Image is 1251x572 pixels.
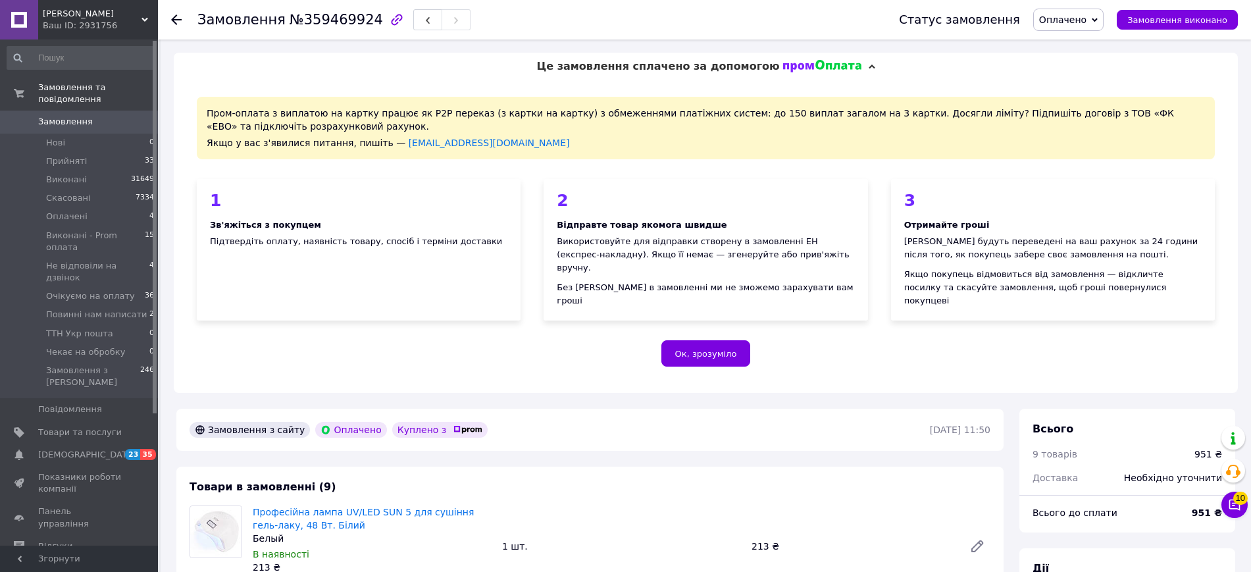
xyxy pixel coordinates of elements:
span: Це замовлення сплачено за допомогою [536,60,779,72]
div: Якщо покупець відмовиться від замовлення — відкличте посилку та скасуйте замовлення, щоб гроші по... [904,268,1202,307]
span: Скасовані [46,192,91,204]
time: [DATE] 11:50 [930,425,990,435]
span: Повідомлення [38,403,102,415]
span: ТТН Укр пошта [46,328,113,340]
a: [EMAIL_ADDRESS][DOMAIN_NAME] [409,138,570,148]
div: Оплачено [315,422,386,438]
div: Підтвердіть оплату, наявність товару, спосіб і терміни доставки [210,235,507,248]
div: [PERSON_NAME] будуть переведені на ваш рахунок за 24 години після того, як покупець забере своє з... [904,235,1202,261]
input: Пошук [7,46,155,70]
span: 246 [140,365,154,388]
span: 31649 [131,174,154,186]
b: Зв'яжіться з покупцем [210,220,321,230]
span: Оплачено [1039,14,1086,25]
span: [DEMOGRAPHIC_DATA] [38,449,136,461]
div: Куплено з [392,422,488,438]
span: Замовлення виконано [1127,15,1227,25]
span: Виконані [46,174,87,186]
span: 0 [149,346,154,358]
span: Нові [46,137,65,149]
div: Необхідно уточнити [1116,463,1230,492]
span: Панель управління [38,506,122,529]
a: Професійна лампа UV/LED SUN 5 для сушіння гель-лаку, 48 Вт. Білий [253,507,474,531]
div: 1 [210,192,507,209]
div: Статус замовлення [899,13,1020,26]
span: Всього до сплати [1033,507,1117,518]
span: 36 [145,290,154,302]
span: 35 [140,449,155,460]
div: Без [PERSON_NAME] в замовленні ми не зможемо зарахувати вам гроші [557,281,854,307]
div: 3 [904,192,1202,209]
span: Замовлення та повідомлення [38,82,158,105]
span: В наявності [253,549,309,559]
span: Товари в замовленні (9) [190,481,336,493]
span: Відгуки [38,540,72,552]
span: 23 [125,449,140,460]
div: 213 ₴ [746,537,959,556]
span: Не відповіли на дзвінок [46,260,149,284]
span: 2 [149,309,154,321]
span: Прийняті [46,155,87,167]
img: Професійна лампа UV/LED SUN 5 для сушіння гель-лаку, 48 Вт. Білий [190,506,242,558]
span: Очікуємо на оплату [46,290,135,302]
span: Знайди Дешевше [43,8,141,20]
span: Оплачені [46,211,88,222]
span: №359469924 [290,12,383,28]
span: 9 товарів [1033,449,1077,459]
span: Повинні нам написати [46,309,147,321]
button: Чат з покупцем10 [1221,492,1248,518]
b: 951 ₴ [1192,507,1222,518]
span: 15 [145,230,154,253]
span: 7334 [136,192,154,204]
span: Показники роботи компанії [38,471,122,495]
div: Якщо у вас з'явилися питання, пишіть — [207,136,1205,149]
b: Отримайте гроші [904,220,990,230]
div: Використовуйте для відправки створену в замовленні ЕН (експрес-накладну). Якщо її немає — згенеру... [557,235,854,274]
div: 951 ₴ [1194,448,1222,461]
div: Пром-оплата з виплатою на картку працює як P2P переказ (з картки на картку) з обмеженнями платіжн... [197,97,1215,159]
div: 1 шт. [497,537,746,556]
span: 33 [145,155,154,167]
div: 2 [557,192,854,209]
a: Редагувати [964,533,990,559]
button: Замовлення виконано [1117,10,1238,30]
span: Виконані - Prom оплата [46,230,145,253]
div: Повернутися назад [171,13,182,26]
span: Ок, зрозуміло [675,349,737,359]
span: Товари та послуги [38,427,122,438]
button: Ок, зрозуміло [661,340,751,367]
span: 4 [149,260,154,284]
span: Замовлення з [PERSON_NAME] [46,365,140,388]
span: Замовлення [38,116,93,128]
span: 0 [149,137,154,149]
span: Замовлення [197,12,286,28]
span: Чекає на обробку [46,346,125,358]
span: 10 [1233,492,1248,505]
div: Замовлення з сайту [190,422,310,438]
span: Доставка [1033,473,1078,483]
div: Белый [253,532,492,545]
img: prom [453,426,482,434]
span: Всього [1033,423,1073,435]
div: Ваш ID: 2931756 [43,20,158,32]
img: evopay logo [783,60,862,73]
span: 4 [149,211,154,222]
span: 0 [149,328,154,340]
b: Відправте товар якомога швидше [557,220,727,230]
